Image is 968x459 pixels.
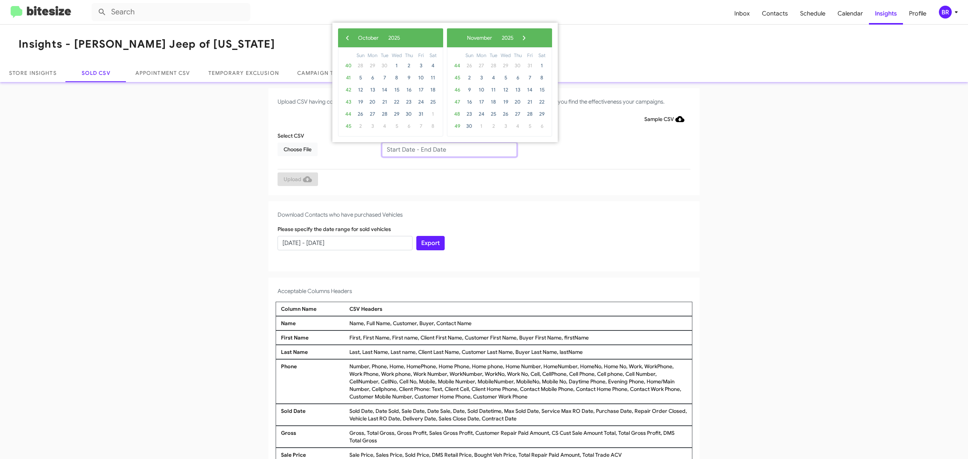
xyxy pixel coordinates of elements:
[279,334,347,341] div: First Name
[536,60,548,72] span: 1
[536,108,548,120] span: 29
[278,97,690,106] h4: Upload CSV having contacts who purchased product/service. We will match them with the conversatio...
[342,96,354,108] span: 43
[278,225,391,233] label: Please specify the date range for sold vehicles
[278,132,304,140] label: Select CSV
[536,72,548,84] span: 8
[403,60,415,72] span: 2
[427,96,439,108] span: 25
[415,108,427,120] span: 31
[427,120,439,132] span: 8
[391,72,403,84] span: 8
[794,3,831,25] a: Schedule
[451,120,463,132] span: 49
[278,210,690,219] h4: Download Contacts who have purchased Vehicles
[415,51,427,60] th: weekday
[366,96,379,108] span: 20
[278,287,690,296] h4: Acceptable Columns Headers
[379,60,391,72] span: 30
[342,72,354,84] span: 41
[92,3,250,21] input: Search
[475,108,487,120] span: 24
[342,32,353,43] button: ‹
[391,96,403,108] span: 22
[475,60,487,72] span: 27
[279,407,347,422] div: Sold Date
[487,51,500,60] th: weekday
[500,51,512,60] th: weekday
[279,348,347,356] div: Last Name
[500,60,512,72] span: 29
[500,72,512,84] span: 5
[19,38,275,50] h1: Insights - [PERSON_NAME] Jeep of [US_STATE]
[415,72,427,84] span: 10
[354,96,366,108] span: 19
[869,3,903,25] a: Insights
[524,51,536,60] th: weekday
[342,108,354,120] span: 44
[756,3,794,25] a: Contacts
[728,3,756,25] a: Inbox
[416,236,445,250] button: Export
[518,32,530,43] button: ›
[500,84,512,96] span: 12
[342,84,354,96] span: 42
[347,429,689,444] div: Gross, Total Gross, Gross Profit, Sales Gross Profit, Customer Repair Paid Amount, CS Cust Sale A...
[427,51,439,60] th: weekday
[451,96,463,108] span: 47
[353,32,383,43] button: October
[66,64,126,82] a: Sold CSV
[379,108,391,120] span: 28
[932,6,960,19] button: BR
[463,72,475,84] span: 2
[347,407,689,422] div: Sold Date, Date Sold, Sale Date, Date Sale, Date, Sold Datetime, Max Sold Date, Service Max RO Da...
[463,84,475,96] span: 9
[403,84,415,96] span: 16
[463,96,475,108] span: 16
[500,96,512,108] span: 19
[487,72,500,84] span: 4
[512,96,524,108] span: 20
[403,72,415,84] span: 9
[347,348,689,356] div: Last, Last Name, Last name, Client Last Name, Customer Last Name, Buyer Last Name, lastName
[524,96,536,108] span: 21
[347,319,689,327] div: Name, Full Name, Customer, Buyer, Contact Name
[383,32,405,43] button: 2025
[347,363,689,400] div: Number, Phone, Home, HomePhone, Home Phone, Home phone, Home Number, HomeNumber, HomeNo, Home No,...
[524,84,536,96] span: 14
[475,120,487,132] span: 1
[366,60,379,72] span: 29
[366,84,379,96] span: 13
[354,120,366,132] span: 2
[379,84,391,96] span: 14
[451,108,463,120] span: 48
[366,51,379,60] th: weekday
[278,236,413,250] input: Start Date - End Date
[831,3,869,25] a: Calendar
[354,84,366,96] span: 12
[379,51,391,60] th: weekday
[903,3,932,25] span: Profile
[415,60,427,72] span: 3
[366,120,379,132] span: 3
[379,96,391,108] span: 21
[524,120,536,132] span: 5
[415,120,427,132] span: 7
[487,120,500,132] span: 2
[347,334,689,341] div: First, First Name, First name, Client First Name, Customer First Name, Buyer First Name, firstName
[342,60,354,72] span: 40
[379,120,391,132] span: 4
[126,64,199,82] a: Appointment CSV
[500,120,512,132] span: 3
[451,84,463,96] span: 46
[354,60,366,72] span: 28
[391,51,403,60] th: weekday
[463,60,475,72] span: 26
